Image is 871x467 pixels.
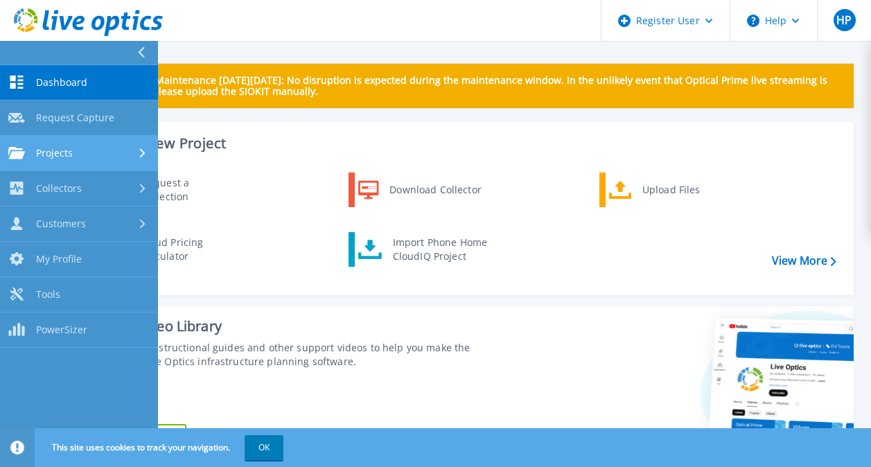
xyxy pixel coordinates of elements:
a: View More [772,254,836,267]
a: Cloud Pricing Calculator [98,232,240,267]
span: Request Capture [36,112,114,124]
span: Collectors [36,182,82,195]
div: Support Video Library [81,317,490,335]
div: Request a Collection [135,176,236,204]
div: Import Phone Home CloudIQ Project [386,236,494,263]
div: Find tutorials, instructional guides and other support videos to help you make the most of your L... [81,341,490,369]
h3: Start a New Project [98,136,836,151]
a: Request a Collection [98,173,240,207]
div: Cloud Pricing Calculator [134,236,236,263]
span: HP [836,15,852,26]
p: Scheduled Maintenance [DATE][DATE]: No disruption is expected during the maintenance window. In t... [103,75,843,97]
span: This site uses cookies to track your navigation. [38,435,283,460]
button: OK [245,435,283,460]
span: My Profile [36,253,82,265]
a: Download Collector [349,173,491,207]
div: Upload Files [635,176,738,204]
span: Dashboard [36,76,87,89]
span: Customers [36,218,86,230]
span: Tools [36,288,60,301]
a: Upload Files [599,173,741,207]
span: Projects [36,147,73,159]
span: PowerSizer [36,324,87,336]
div: Download Collector [382,176,487,204]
